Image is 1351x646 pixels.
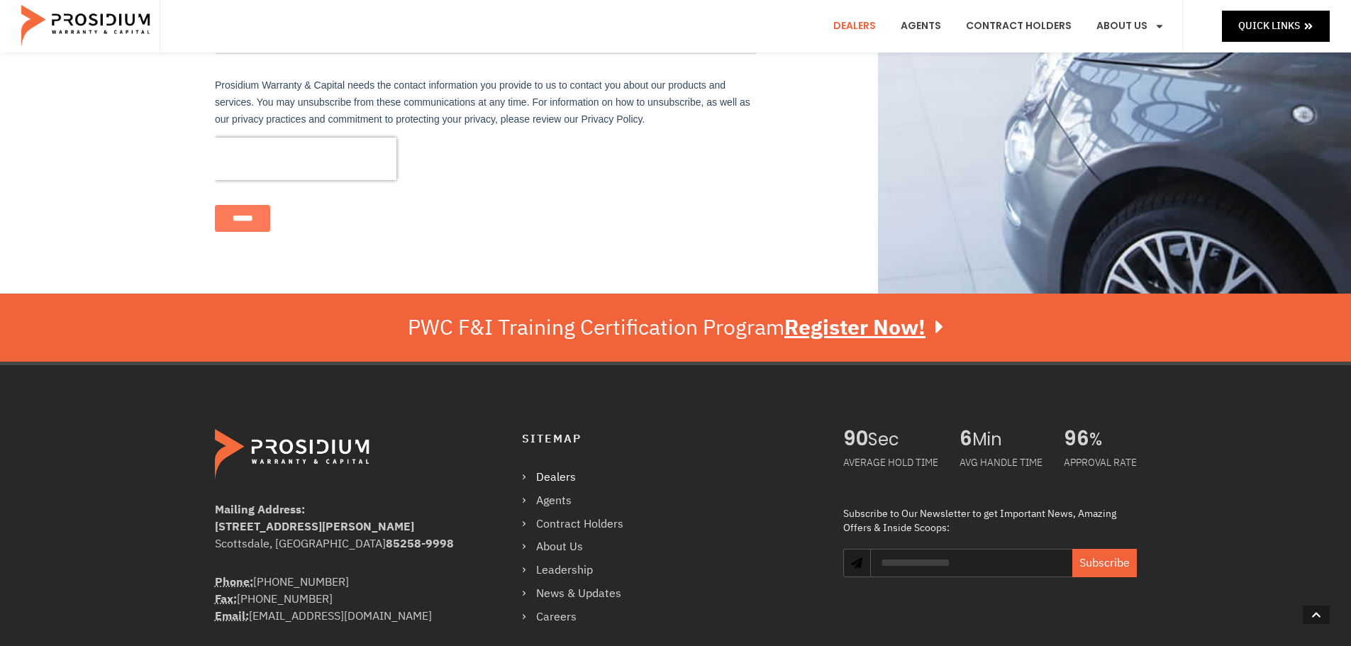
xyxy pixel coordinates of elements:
[522,467,638,628] nav: Menu
[843,450,938,475] div: AVERAGE HOLD TIME
[215,608,249,625] abbr: Email Address
[215,574,465,625] div: [PHONE_NUMBER] [PHONE_NUMBER] [EMAIL_ADDRESS][DOMAIN_NAME]
[960,450,1043,475] div: AVG HANDLE TIME
[784,311,925,343] u: Register Now!
[870,549,1136,591] form: Newsletter Form
[522,467,638,488] a: Dealers
[522,429,815,450] h4: Sitemap
[1064,450,1137,475] div: APPROVAL RATE
[972,429,1043,450] span: Min
[843,507,1136,535] div: Subscribe to Our Newsletter to get Important News, Amazing Offers & Inside Scoops:
[215,574,253,591] abbr: Phone Number
[1064,429,1089,450] span: 96
[1238,17,1300,35] span: Quick Links
[522,584,638,604] a: News & Updates
[522,514,638,535] a: Contract Holders
[215,591,237,608] strong: Fax:
[868,429,938,450] span: Sec
[386,535,454,552] b: 85258-9998
[1089,429,1137,450] span: %
[960,429,972,450] span: 6
[215,591,237,608] abbr: Fax
[215,518,414,535] b: [STREET_ADDRESS][PERSON_NAME]
[215,608,249,625] strong: Email:
[408,315,943,340] div: PWC F&I Training Certification Program
[522,560,638,581] a: Leadership
[274,1,318,12] span: Last Name
[1072,549,1137,577] button: Subscribe
[522,537,638,557] a: About Us
[522,491,638,511] a: Agents
[843,429,868,450] span: 90
[215,574,253,591] strong: Phone:
[1222,11,1330,41] a: Quick Links
[1079,555,1130,572] span: Subscribe
[215,535,465,552] div: Scottsdale, [GEOGRAPHIC_DATA]
[215,501,305,518] b: Mailing Address:
[522,607,638,628] a: Careers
